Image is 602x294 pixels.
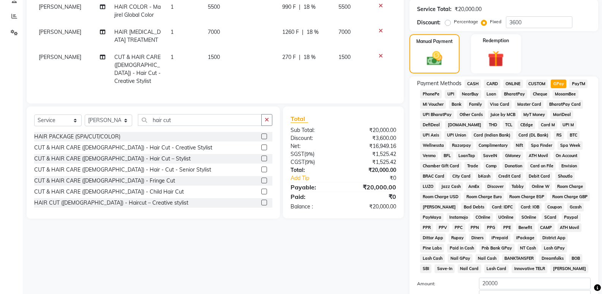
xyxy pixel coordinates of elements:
[449,234,466,242] span: Rupay
[34,144,212,152] div: CUT & HAIR CARE ([DEMOGRAPHIC_DATA]) - Hair Cut - Creative Stylist
[516,131,551,140] span: Card (DL Bank)
[420,264,431,273] span: SBI
[445,121,483,129] span: [DOMAIN_NAME]
[171,3,174,10] span: 1
[420,234,446,242] span: Dittor App
[485,182,506,191] span: Discover
[444,131,468,140] span: UPI Union
[530,90,550,99] span: Cheque
[467,100,485,109] span: Family
[436,223,449,232] span: PPV
[458,264,481,273] span: Nail Card
[34,155,191,163] div: CUT & HAIR CARE ([DEMOGRAPHIC_DATA]) - Hair Cut – Stylist
[553,90,578,99] span: MosamBee
[291,151,304,157] span: SGST
[285,183,343,192] div: Payable:
[555,172,575,181] span: Shoutlo
[343,183,402,192] div: ₹20,000.00
[420,203,458,211] span: [PERSON_NAME]
[114,54,161,84] span: CUT & HAIR CARE ([DEMOGRAPHIC_DATA]) - Hair Cut - Creative Stylist
[447,213,470,222] span: Instamojo
[420,172,447,181] span: BRAC Card
[550,192,590,201] span: Room Charge GBP
[447,244,476,253] span: Paid in Cash
[515,100,544,109] span: Master Card
[547,100,583,109] span: BharatPay Card
[338,29,351,35] span: 7000
[567,203,584,211] span: Gcash
[479,278,591,289] input: Amount
[518,203,542,211] span: Card: IOB
[483,49,509,69] img: _gift.svg
[338,3,351,10] span: 5500
[450,172,473,181] span: City Card
[514,234,537,242] span: iPackage
[473,213,493,222] span: COnline
[484,223,498,232] span: PPG
[518,121,535,129] span: CEdge
[208,3,220,10] span: 5500
[452,223,465,232] span: PPC
[483,37,509,44] label: Redemption
[457,110,485,119] span: Other Cards
[464,192,504,201] span: Room Charge Euro
[420,131,441,140] span: UPI Axis
[496,172,523,181] span: Credit Card
[487,121,500,129] span: THD
[526,151,550,160] span: ATH Movil
[171,29,174,35] span: 1
[469,234,486,242] span: Diners
[34,188,184,196] div: CUT & HAIR CARE ([DEMOGRAPHIC_DATA]) - Child Hair Cut
[302,28,303,36] span: |
[303,53,316,61] span: 18 %
[550,264,588,273] span: [PERSON_NAME]
[521,110,548,119] span: MyT Money
[465,162,480,170] span: Trade
[306,159,313,165] span: 9%
[282,3,296,11] span: 990 F
[343,158,402,166] div: ₹1,525.42
[417,79,461,87] span: Payment Methods
[553,151,580,160] span: On Account
[476,254,499,263] span: Nail Cash
[526,79,548,88] span: CUSTOM
[455,5,482,13] div: ₹20,000.00
[445,90,457,99] span: UPI
[490,18,501,25] label: Fixed
[545,203,564,211] span: Coupon
[488,110,518,119] span: Juice by MCB
[420,90,442,99] span: PhonePe
[484,79,500,88] span: CARD
[502,254,536,263] span: BANKTANSFER
[538,121,557,129] span: Card M
[481,151,500,160] span: SaveIN
[479,244,515,253] span: Pnb Bank GPay
[454,18,478,25] label: Percentage
[559,162,579,170] span: Envision
[484,264,509,273] span: Lash Card
[496,213,516,222] span: UOnline
[562,213,581,222] span: Paypal
[420,141,446,150] span: Wellnessta
[39,3,81,10] span: [PERSON_NAME]
[528,162,556,170] span: Card on File
[208,54,220,60] span: 1500
[449,141,473,150] span: Razorpay
[489,234,511,242] span: iPrepaid
[509,182,526,191] span: Tabby
[39,54,81,60] span: [PERSON_NAME]
[542,213,559,222] span: SCard
[285,203,343,211] div: Balance :
[483,162,499,170] span: Comp
[343,134,402,142] div: ₹3,600.00
[420,244,444,253] span: Pine Labs
[299,3,300,11] span: |
[456,151,478,160] span: LoanTap
[512,264,547,273] span: Innovative TELR
[285,134,343,142] div: Discount:
[285,174,353,182] a: Add Tip
[539,254,566,263] span: Dreamfolks
[411,280,473,287] label: Amount:
[353,174,402,182] div: ₹0
[420,110,454,119] span: UPI BharatPay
